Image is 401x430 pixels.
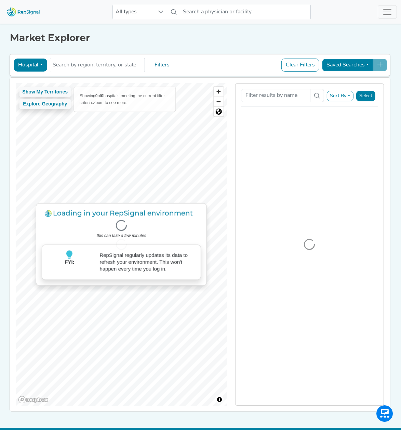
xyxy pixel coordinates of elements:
[101,93,104,98] b: 0
[378,5,397,19] button: Toggle navigation
[214,87,224,97] button: Zoom in
[80,93,165,105] span: Showing of hospitals meeting the current filter criteria.
[322,59,373,72] button: Saved Searches
[42,209,201,217] h3: Loading in your RepSignal environment
[180,5,311,19] input: Search a physician or facility
[215,395,224,404] button: Toggle attribution
[19,87,71,97] button: Show My Territories
[19,99,71,109] button: Explore Geography
[214,106,224,116] button: Reset bearing to north
[18,396,48,404] a: Mapbox logo
[42,232,201,239] p: this can take a few minutes
[53,61,142,69] input: Search by region, territory, or state
[113,5,154,19] span: All types
[146,59,171,71] button: Filters
[281,59,319,72] button: Clear Filters
[214,97,224,106] button: Zoom out
[48,258,91,274] p: FYI:
[14,59,47,72] button: Hospital
[10,32,391,44] h1: Market Explorer
[95,93,98,98] b: 0
[99,252,195,273] p: RepSignal regularly updates its data to refresh your environment. This won't happen every time yo...
[214,107,224,116] span: Reset zoom
[193,209,195,217] span: .
[217,396,222,403] span: Toggle attribution
[195,209,196,217] span: .
[65,250,73,258] img: lightbulb
[93,100,128,105] span: Zoom to see more.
